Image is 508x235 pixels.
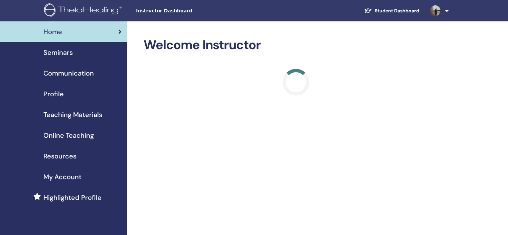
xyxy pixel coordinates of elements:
span: Resources [43,151,76,161]
a: Student Dashboard [359,5,425,17]
span: Teaching Materials [43,110,102,120]
img: graduation-cap-white.svg [364,8,372,13]
span: Instructor Dashboard [136,7,236,14]
span: Profile [43,89,64,99]
span: Home [43,27,62,37]
h2: Welcome Instructor [144,37,448,53]
span: Seminars [43,47,73,57]
img: default.jpg [430,5,441,16]
span: Online Teaching [43,130,94,140]
span: Communication [43,68,94,78]
span: My Account [43,172,81,182]
img: logo.png [44,3,124,18]
span: Highlighted Profile [43,193,102,203]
